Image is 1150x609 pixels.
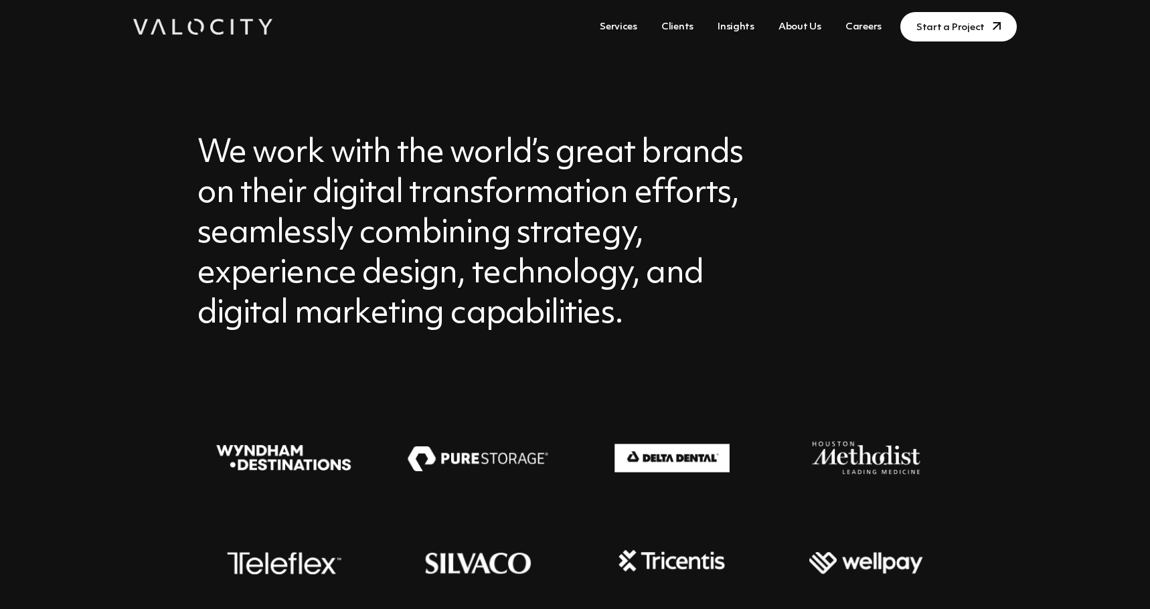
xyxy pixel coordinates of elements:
img: Valocity Digital [133,19,272,35]
a: Start a Project [900,12,1017,41]
a: Clients [656,15,699,39]
a: Services [594,15,643,39]
h3: We work with the world’s great brands on their digital transformation efforts, seamlessly combini... [197,134,764,335]
a: Careers [840,15,887,39]
a: About Us [773,15,827,39]
a: Insights [712,15,760,39]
